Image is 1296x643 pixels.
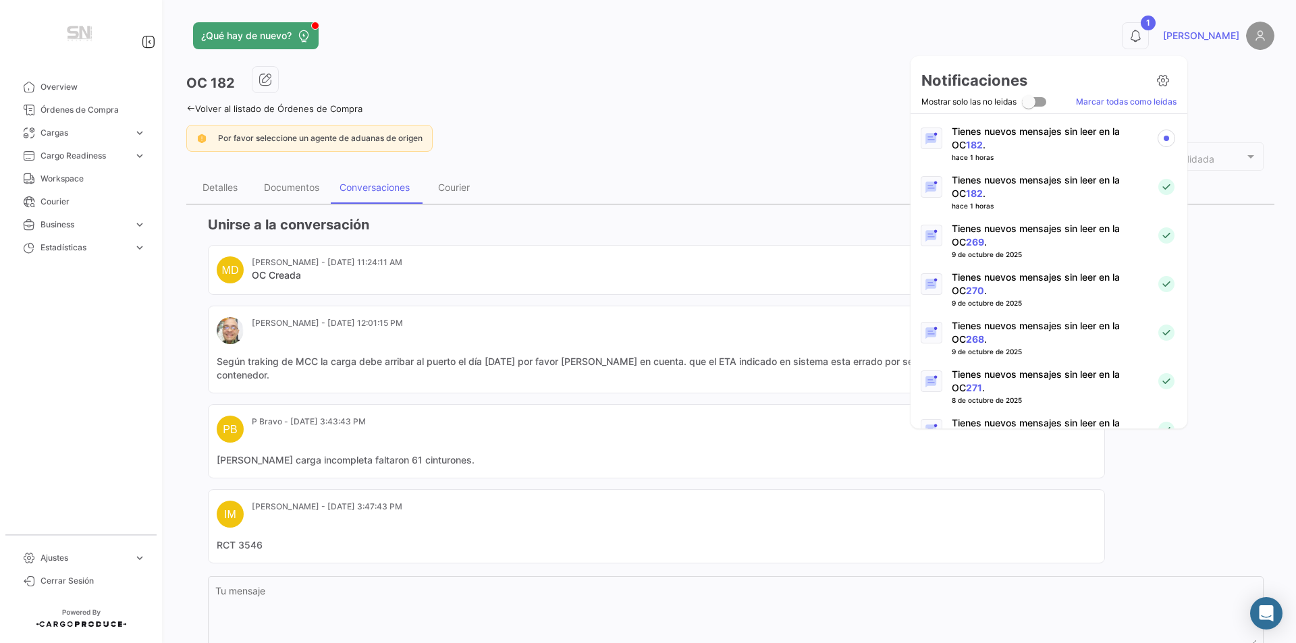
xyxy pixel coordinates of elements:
img: success-check.svg [1158,179,1174,195]
div: Abrir Intercom Messenger [1250,597,1282,630]
img: Notification icon [925,424,938,437]
div: 9 de octubre de 2025 [952,298,1022,308]
img: Notification icon [925,132,938,145]
img: Notification icon [925,278,938,291]
div: hace 1 horas [952,200,994,211]
div: 8 de octubre de 2025 [952,395,1022,406]
a: 182 [966,139,983,150]
div: 9 de octubre de 2025 [952,346,1022,357]
a: 271 [966,382,982,393]
div: hace 1 horas [952,152,994,163]
a: 270 [966,285,984,296]
a: 182 [966,188,983,199]
img: success-check.svg [1158,422,1174,438]
img: success-check.svg [1158,373,1174,389]
a: Marcar todas como leídas [1076,96,1177,108]
span: Mostrar solo las no leidas [921,94,1017,110]
div: 9 de octubre de 2025 [952,249,1022,260]
img: success-check.svg [1158,227,1174,244]
img: success-check.svg [1158,276,1174,292]
img: Notification icon [925,327,938,339]
img: Notification icon [925,375,938,388]
p: Tienes nuevos mensajes sin leer en la OC . [952,416,1145,443]
img: success-check.svg [1158,325,1174,341]
img: unread-icon.svg [1158,130,1175,147]
img: Notification icon [925,229,938,242]
p: Tienes nuevos mensajes sin leer en la OC . [952,173,1145,200]
a: 268 [966,333,984,345]
h2: Notificaciones [921,71,1027,90]
p: Tienes nuevos mensajes sin leer en la OC . [952,271,1145,298]
p: Tienes nuevos mensajes sin leer en la OC . [952,222,1145,249]
p: Tienes nuevos mensajes sin leer en la OC . [952,368,1145,395]
a: 269 [966,236,984,248]
p: Tienes nuevos mensajes sin leer en la OC . [952,125,1145,152]
img: Notification icon [925,181,938,194]
p: Tienes nuevos mensajes sin leer en la OC . [952,319,1145,346]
